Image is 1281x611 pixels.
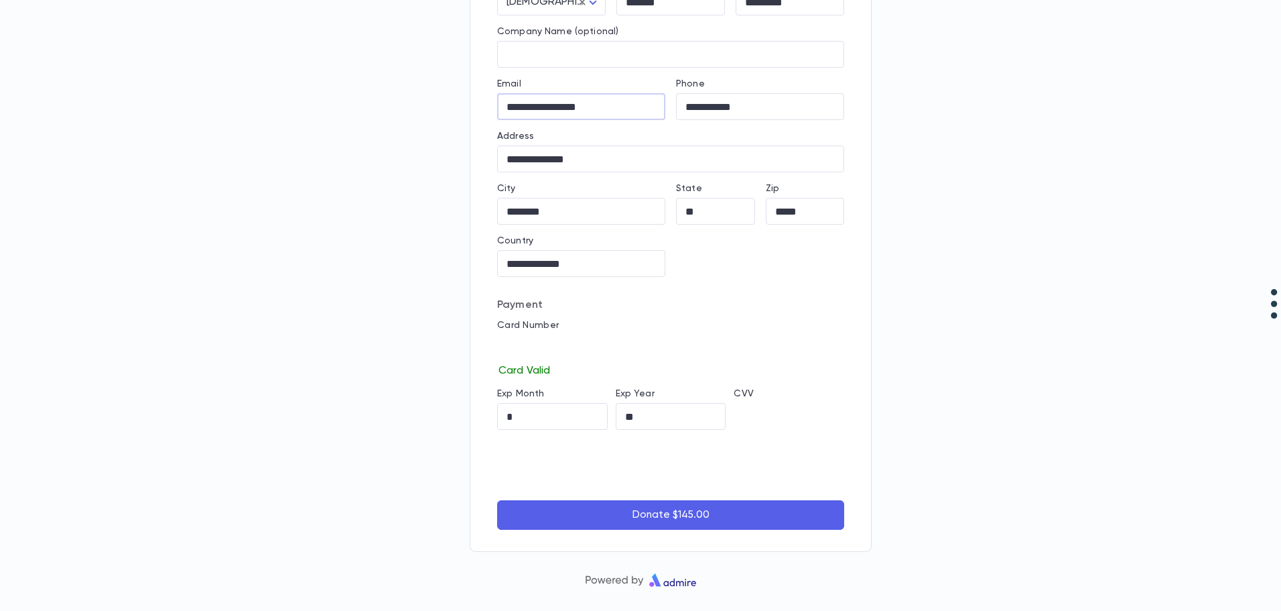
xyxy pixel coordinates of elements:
label: Exp Year [616,388,655,399]
label: Country [497,235,533,246]
label: Email [497,78,521,89]
label: City [497,183,516,194]
p: Payment [497,298,844,312]
button: Donate $145.00 [497,500,844,530]
iframe: cvv [734,403,844,430]
label: Company Name (optional) [497,26,618,37]
p: CVV [734,388,844,399]
label: Exp Month [497,388,544,399]
iframe: card [497,335,844,362]
label: Phone [676,78,705,89]
label: Address [497,131,534,142]
p: Card Number [497,320,844,331]
p: Card Valid [497,362,844,378]
label: State [676,183,702,194]
label: Zip [766,183,779,194]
